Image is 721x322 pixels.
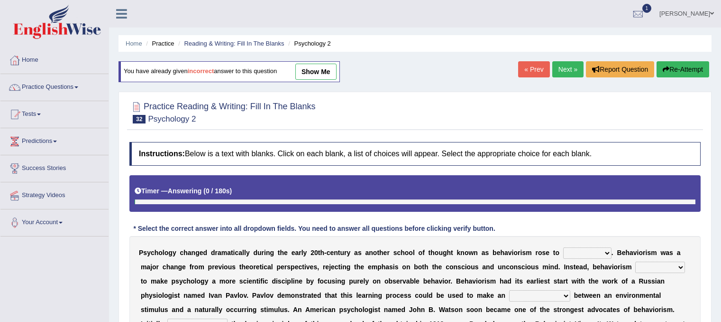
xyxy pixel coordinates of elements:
[639,249,643,256] b: o
[239,277,243,285] b: s
[471,263,475,271] b: u
[518,249,520,256] b: r
[504,249,508,256] b: a
[542,263,548,271] b: m
[256,277,259,285] b: t
[327,249,330,256] b: c
[325,263,329,271] b: e
[201,277,205,285] b: g
[0,74,109,98] a: Practice Questions
[175,277,179,285] b: s
[303,249,307,256] b: y
[575,263,579,271] b: e
[502,263,506,271] b: n
[129,142,701,166] h4: Below is a text with blanks. Click on each blank, a list of choices will appear. Select the appro...
[564,263,566,271] b: I
[338,263,341,271] b: t
[402,263,406,271] b: o
[192,249,196,256] b: n
[465,249,469,256] b: o
[253,263,256,271] b: r
[192,263,194,271] b: r
[310,249,314,256] b: 2
[347,249,351,256] b: y
[242,249,244,256] b: l
[555,249,559,256] b: o
[270,249,274,256] b: g
[446,263,449,271] b: c
[278,249,280,256] b: t
[292,249,295,256] b: e
[166,263,171,271] b: h
[198,263,204,271] b: m
[317,263,319,271] b: ,
[520,249,522,256] b: i
[354,263,356,271] b: t
[418,263,422,271] b: o
[0,155,109,179] a: Success Stories
[630,249,633,256] b: a
[460,249,465,256] b: n
[424,263,429,271] b: h
[182,263,186,271] b: e
[542,249,546,256] b: s
[586,61,654,77] button: Report Question
[522,249,526,256] b: s
[141,263,146,271] b: m
[163,249,164,256] b: l
[406,263,411,271] b: n
[249,263,254,271] b: o
[191,277,195,285] b: o
[677,249,681,256] b: a
[221,249,227,256] b: m
[244,249,246,256] b: l
[174,263,178,271] b: n
[379,249,383,256] b: h
[147,249,151,256] b: y
[467,263,471,271] b: o
[170,263,174,271] b: a
[190,263,192,271] b: f
[546,249,549,256] b: e
[570,263,574,271] b: s
[168,249,173,256] b: g
[552,61,584,77] a: Next »
[295,249,299,256] b: a
[475,263,479,271] b: s
[144,39,174,48] li: Practice
[178,263,183,271] b: g
[235,249,239,256] b: c
[238,249,242,256] b: a
[218,263,222,271] b: v
[414,263,418,271] b: b
[513,263,518,271] b: n
[306,263,310,271] b: v
[229,277,232,285] b: r
[482,263,486,271] b: a
[299,249,301,256] b: r
[262,263,264,271] b: i
[558,263,560,271] b: .
[344,249,347,256] b: r
[313,263,317,271] b: s
[553,249,556,256] b: t
[264,263,267,271] b: c
[360,263,364,271] b: e
[669,249,673,256] b: s
[395,263,399,271] b: s
[286,39,331,48] li: Psychology 2
[626,263,631,271] b: m
[233,249,235,256] b: i
[525,263,527,271] b: i
[365,249,369,256] b: a
[186,277,191,285] b: h
[354,249,358,256] b: a
[212,277,216,285] b: a
[320,249,324,256] b: h
[587,263,589,271] b: ,
[295,263,299,271] b: e
[432,263,434,271] b: t
[625,249,630,256] b: h
[438,263,442,271] b: e
[135,188,232,195] h5: Timer —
